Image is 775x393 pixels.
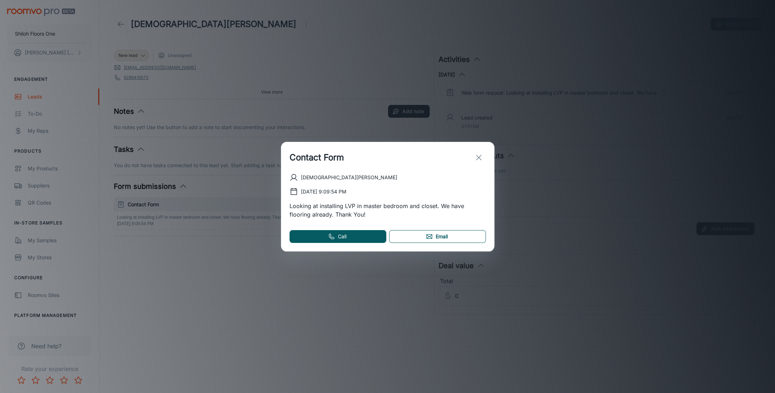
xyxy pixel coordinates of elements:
[290,202,486,219] p: Looking at installing LVP in master bedroom and closet. We have flooring already. Thank You!
[472,150,486,165] button: exit
[301,188,346,196] p: [DATE] 9:09:54 PM
[290,151,344,164] h1: Contact Form
[389,230,486,243] a: Email
[301,174,397,181] p: [DEMOGRAPHIC_DATA][PERSON_NAME]
[290,230,386,243] a: Call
